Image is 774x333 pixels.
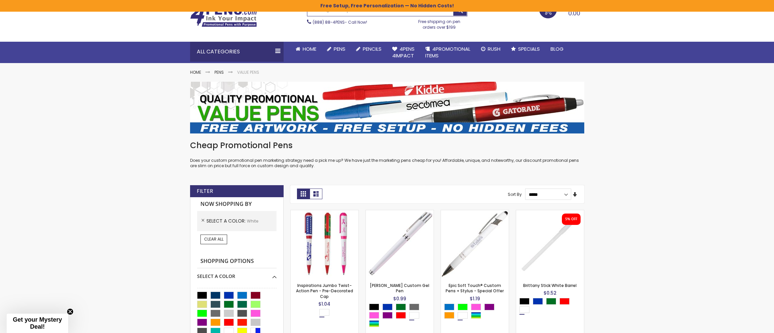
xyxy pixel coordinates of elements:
[197,197,277,211] strong: Now Shopping by
[488,45,500,52] span: Rush
[393,295,406,302] span: $0.99
[190,42,284,62] div: All Categories
[214,69,224,75] a: Pens
[7,314,68,333] div: Get your Mystery Deal!Close teaser
[560,298,570,305] div: Red
[366,210,434,216] a: Earl Custom Gel Pen-White
[190,69,201,75] a: Home
[444,304,454,310] div: Blue Light
[363,45,381,52] span: Pencils
[420,42,476,63] a: 4PROMOTIONALITEMS
[441,210,509,278] img: 4P-MS8B-White
[446,283,504,294] a: Epic Soft Touch® Custom Pens + Stylus - Special Offer
[197,254,277,269] strong: Shopping Options
[313,19,345,25] a: (888) 88-4PENS
[382,304,393,310] div: Blue
[516,210,584,278] img: Brittany Stick White Barrel-White
[190,140,584,151] h1: Cheap Promotional Pens
[369,304,434,329] div: Select A Color
[409,312,419,319] div: White
[441,210,509,216] a: 4P-MS8B-White
[458,312,468,319] div: White
[471,304,481,310] div: Pink
[382,312,393,319] div: Purple
[200,235,227,244] a: Clear All
[291,210,358,278] img: Inspirations Jumbo Twist-Action Pen - Pre-Decorated Cap-White
[190,82,584,133] img: Value Pens
[322,42,351,56] a: Pens
[392,45,415,59] span: 4Pens 4impact
[366,210,434,278] img: Earl Custom Gel Pen-White
[476,42,506,56] a: Rush
[396,304,406,310] div: Green
[369,304,379,310] div: Black
[351,42,387,56] a: Pencils
[444,312,454,319] div: Orange
[523,283,577,288] a: Brittany Stick White Barrel
[470,295,480,302] span: $1.19
[313,19,367,25] span: - Call Now!
[425,45,470,59] span: 4PROMOTIONAL ITEMS
[565,217,577,222] div: 5% OFF
[544,290,557,296] span: $0.52
[369,312,379,319] div: Pink
[519,306,529,313] div: White
[190,6,257,27] img: 4Pens Custom Pens and Promotional Products
[518,45,540,52] span: Specials
[551,45,564,52] span: Blog
[516,210,584,216] a: Brittany Stick White Barrel-White
[237,69,259,75] strong: Value Pens
[508,192,522,197] label: Sort By
[533,298,543,305] div: Blue
[546,298,556,305] div: Green
[296,283,353,299] a: Inspirations Jumbo Twist-Action Pen - Pre-Decorated Cap
[291,210,358,216] a: Inspirations Jumbo Twist-Action Pen - Pre-Decorated Cap-White
[369,320,379,327] div: Assorted
[387,42,420,63] a: 4Pens4impact
[67,308,73,315] button: Close teaser
[545,42,569,56] a: Blog
[297,189,310,199] strong: Grid
[318,301,330,307] span: $1.04
[290,42,322,56] a: Home
[396,312,406,319] div: Red
[303,45,316,52] span: Home
[370,283,429,294] a: [PERSON_NAME] Custom Gel Pen
[519,298,584,315] div: Select A Color
[458,304,468,310] div: Lime Green
[484,304,494,310] div: Purple
[13,316,62,330] span: Get your Mystery Deal!
[409,304,419,310] div: Grey
[197,268,277,280] div: Select A Color
[506,42,545,56] a: Specials
[444,304,509,320] div: Select A Color
[334,45,345,52] span: Pens
[519,298,529,305] div: Black
[471,312,481,319] div: Assorted
[319,309,333,317] div: Select A Color
[206,218,247,224] span: Select A Color
[204,236,223,242] span: Clear All
[197,188,213,195] strong: Filter
[247,218,258,224] span: White
[568,9,580,17] span: 0.00
[190,140,584,169] div: Does your custom promotional pen marketing strategy need a pick me up? We have just the marketing...
[411,16,467,30] div: Free shipping on pen orders over $199
[319,309,329,316] div: White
